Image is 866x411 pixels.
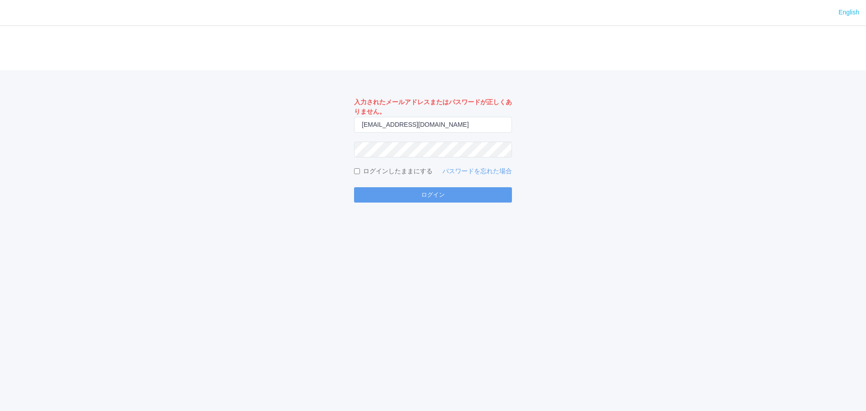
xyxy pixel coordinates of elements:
input: メールアドレス [354,117,512,133]
label: ログインしたままにする [354,166,433,176]
a: パスワードを忘れた場合 [442,167,512,175]
input: ログインしたままにする [354,168,360,174]
span: 入力されたメールアドレスまたはパスワードが正しくありません。 [354,98,512,115]
button: ログイン [354,187,512,203]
